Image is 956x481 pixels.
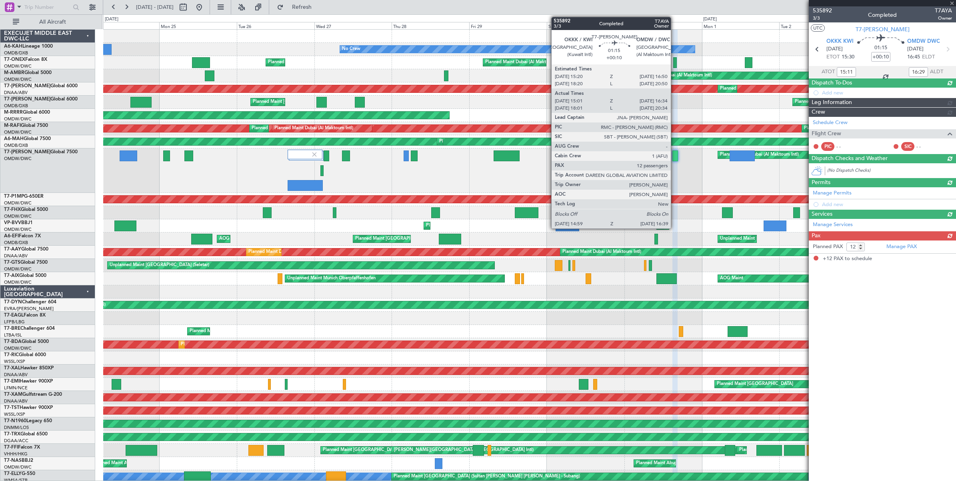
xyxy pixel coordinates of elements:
span: [DATE] [907,45,924,53]
div: Planned Maint Dubai (Al Maktoum Intl) [720,149,799,161]
span: 01:15 [874,44,887,52]
div: [DATE] [703,16,717,23]
span: T7-EMI [4,379,20,384]
a: WSSL/XSP [4,359,25,365]
a: LTBA/ISL [4,332,22,338]
a: OMDW/DWC [4,63,32,69]
a: A6-KAHLineage 1000 [4,44,53,49]
span: A6-EFI [4,234,19,238]
a: OMDW/DWC [4,200,32,206]
a: T7-AAYGlobal 7500 [4,247,48,252]
a: EVRA/[PERSON_NAME] [4,306,54,312]
span: T7-FFI [4,445,18,450]
span: Owner [935,15,952,22]
a: OMDW/DWC [4,213,32,219]
span: T7-EAGL [4,313,24,318]
div: [PERSON_NAME][GEOGRAPHIC_DATA] ([GEOGRAPHIC_DATA] Intl) [394,444,534,456]
a: OMDW/DWC [4,279,32,285]
img: gray-close.svg [311,151,318,158]
a: M-AMBRGlobal 5000 [4,70,52,75]
div: Mon 1 [702,22,780,29]
span: T7-BRE [4,326,20,331]
a: OMDB/DXB [4,50,28,56]
span: T7-N1960 [4,419,26,423]
div: Planned Maint [GEOGRAPHIC_DATA] ([GEOGRAPHIC_DATA] Intl) [323,444,456,456]
div: Planned Maint [GEOGRAPHIC_DATA] ([GEOGRAPHIC_DATA] Intl) [563,96,696,108]
a: LFMN/NCE [4,385,28,391]
div: Unplanned Maint [GEOGRAPHIC_DATA] (Seletar) [110,259,209,271]
span: A6-MAH [4,136,24,141]
div: Planned Maint Dubai (Al Maktoum Intl) [485,56,564,68]
div: Unplanned Maint [GEOGRAPHIC_DATA] ([GEOGRAPHIC_DATA]) [720,233,852,245]
a: T7-FHXGlobal 5000 [4,207,48,212]
div: Mon 25 [159,22,237,29]
span: T7-RIC [4,353,19,357]
div: Sun 24 [82,22,159,29]
div: Planned Maint [GEOGRAPHIC_DATA] ([GEOGRAPHIC_DATA] Intl) [795,96,928,108]
div: Tue 2 [779,22,857,29]
span: T7-XAL [4,366,20,371]
div: Planned Maint Dubai (Al Maktoum Intl) [804,122,883,134]
a: T7-FFIFalcon 7X [4,445,40,450]
div: Planned Maint [GEOGRAPHIC_DATA] ([GEOGRAPHIC_DATA] Intl) [253,96,386,108]
div: Planned Maint Dubai (Al Maktoum Intl) [274,122,353,134]
a: OMDB/DXB [4,240,28,246]
span: ELDT [922,53,935,61]
div: Planned Maint Dubai (Al Maktoum Intl) [426,220,505,232]
a: WSSL/XSP [4,411,25,417]
a: A6-MAHGlobal 7500 [4,136,51,141]
div: Planned Maint Dubai (Al Maktoum Intl) [252,122,330,134]
a: T7-ELLYG-550 [4,471,35,476]
span: T7-TST [4,405,20,410]
a: DGAA/ACC [4,438,28,444]
span: ALDT [930,68,943,76]
span: T7-AIX [4,273,19,278]
a: OMDB/DXB [4,142,28,148]
span: OKKK KWI [826,38,854,46]
span: T7-P1MP [4,194,24,199]
span: 16:45 [907,53,920,61]
input: Trip Number [24,1,70,13]
div: AOG Maint Dubai (Al Maktoum Intl) [639,70,712,82]
a: T7-XAMGulfstream G-200 [4,392,62,397]
span: T7-BDA [4,339,22,344]
span: T7-XAM [4,392,22,397]
span: T7-[PERSON_NAME] [4,150,50,154]
div: [DATE] [105,16,118,23]
span: T7-[PERSON_NAME] [4,84,50,88]
div: Wed 27 [314,22,392,29]
a: M-RAFIGlobal 7500 [4,123,48,128]
a: LFPB/LBG [4,319,25,325]
a: T7-ONEXFalcon 8X [4,57,47,62]
span: OMDW DWC [907,38,940,46]
span: M-RAFI [4,123,21,128]
a: T7-NASBBJ2 [4,458,33,463]
div: Completed [868,11,897,19]
a: OMDW/DWC [4,345,32,351]
span: 535892 [813,6,832,15]
div: Planned Maint Dubai (Al Maktoum Intl) [659,220,738,232]
a: OMDW/DWC [4,116,32,122]
div: AOG Maint [720,273,743,285]
div: Fri 29 [469,22,547,29]
div: Planned Maint [GEOGRAPHIC_DATA] ([GEOGRAPHIC_DATA] Intl) [355,233,489,245]
span: 3/3 [813,15,832,22]
a: DNAA/ABV [4,253,28,259]
a: T7-XALHawker 850XP [4,366,54,371]
span: T7-[PERSON_NAME] [4,97,50,102]
button: All Aircraft [9,16,87,28]
div: Planned Maint Dubai (Al Maktoum Intl) [720,83,799,95]
div: Sat 30 [547,22,624,29]
a: T7-EMIHawker 900XP [4,379,53,384]
div: Planned Maint Warsaw ([GEOGRAPHIC_DATA]) [190,325,286,337]
div: Planned Maint [GEOGRAPHIC_DATA] [717,378,793,390]
button: UTC [811,24,825,32]
a: OMDW/DWC [4,129,32,135]
div: Thu 28 [392,22,469,29]
a: T7-P1MPG-650ER [4,194,44,199]
span: T7-GTS [4,260,20,265]
div: Planned Maint Dubai (Al Maktoum Intl) [562,246,641,258]
a: T7-TSTHawker 900XP [4,405,53,410]
span: T7-AAY [4,247,21,252]
a: OMDW/DWC [4,226,32,232]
